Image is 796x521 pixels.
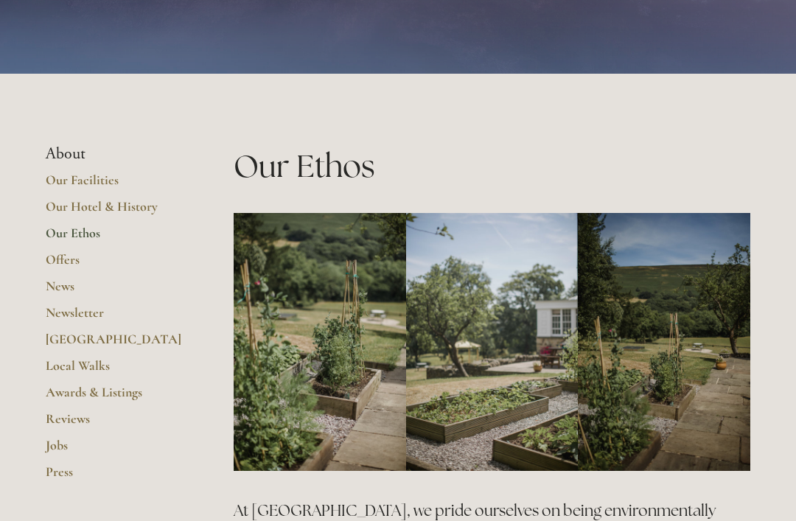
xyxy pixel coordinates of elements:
img: vegetable garden bed, Losehill Hotel [406,213,579,472]
img: Photo of vegetable garden bed, Losehill Hotel [578,213,750,472]
a: Jobs [46,437,186,464]
h1: Our Ethos [234,144,750,188]
a: [GEOGRAPHIC_DATA] [46,331,186,357]
a: Local Walks [46,357,186,384]
a: Our Facilities [46,172,186,198]
a: Newsletter [46,304,186,331]
a: Our Hotel & History [46,198,186,225]
img: photos of the garden beds, Losehill Hotel [234,213,406,472]
a: Our Ethos [46,225,186,251]
a: Offers [46,251,186,278]
a: News [46,278,186,304]
li: About [46,144,186,164]
a: Awards & Listings [46,384,186,410]
a: Reviews [46,410,186,437]
a: Press [46,464,186,490]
